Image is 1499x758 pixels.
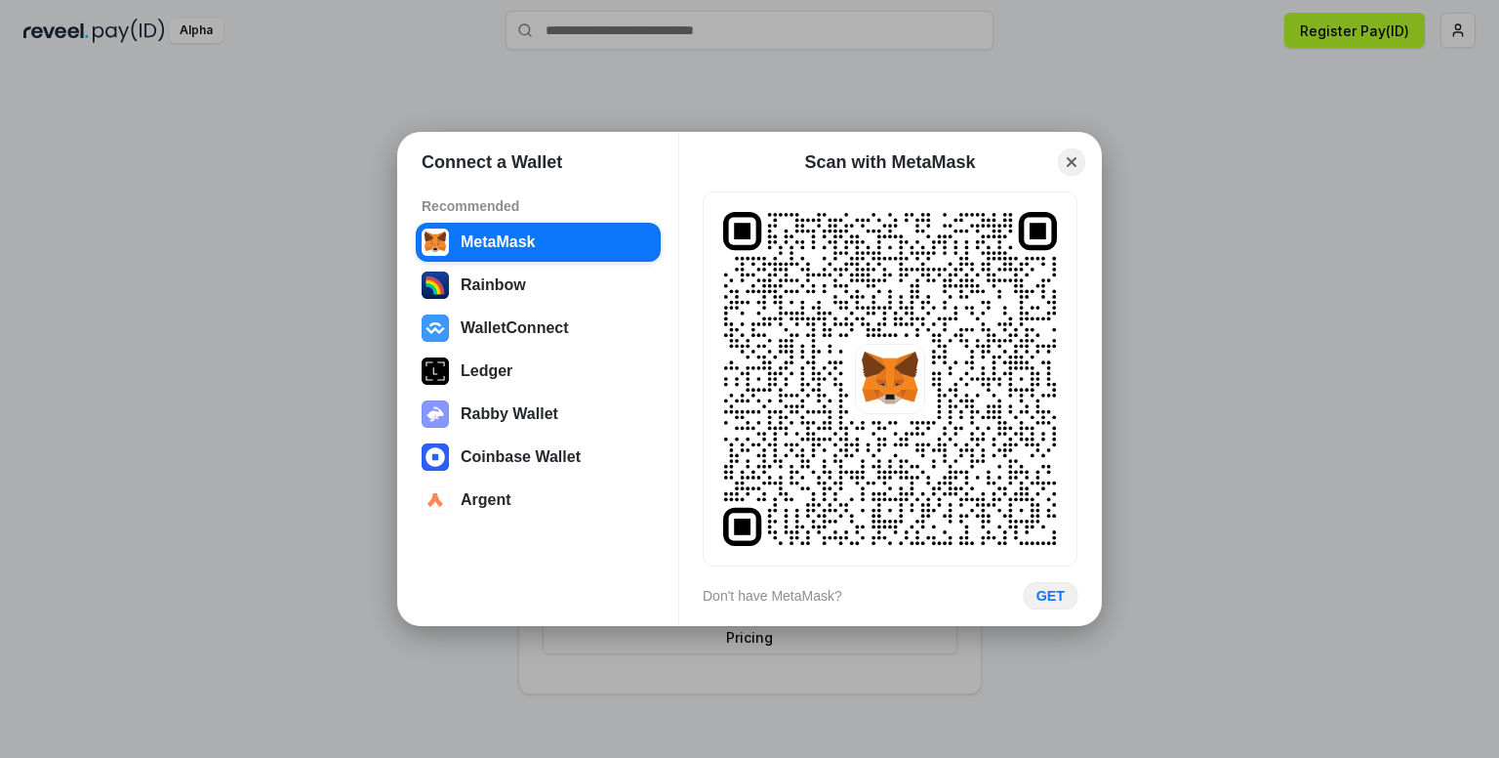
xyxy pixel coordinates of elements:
div: Coinbase Wallet [461,448,581,466]
button: WalletConnect [416,309,661,348]
div: GET [1036,587,1066,605]
img: svg+xml,%3Csvg%20width%3D%2228%22%20height%3D%2228%22%20viewBox%3D%220%200%2028%2028%22%20fill%3D... [422,486,449,514]
button: Rabby Wallet [416,395,661,434]
div: Recommended [422,197,655,215]
img: svg+xml,%3Csvg%20width%3D%2228%22%20height%3D%2228%22%20viewBox%3D%220%200%2028%2028%22%20fill%3D... [855,344,925,414]
img: svg+xml,%3Csvg%20xmlns%3D%22http%3A%2F%2Fwww.w3.org%2F2000%2Fsvg%22%20fill%3D%22none%22%20viewBox... [422,400,449,428]
img: svg+xml,%3Csvg%20width%3D%22120%22%20height%3D%22120%22%20viewBox%3D%220%200%20120%20120%22%20fil... [422,272,449,299]
div: Rainbow [461,276,526,294]
img: svg+xml,%3Csvg%20width%3D%2228%22%20height%3D%2228%22%20viewBox%3D%220%200%2028%2028%22%20fill%3D... [422,443,449,471]
button: Argent [416,481,661,520]
img: svg+xml,%3Csvg%20width%3D%2228%22%20height%3D%2228%22%20viewBox%3D%220%200%2028%2028%22%20fill%3D... [422,229,449,256]
button: Ledger [416,352,661,391]
div: MetaMask [461,233,535,251]
button: Close [1058,148,1085,176]
div: Scan with MetaMask [804,150,975,174]
div: Ledger [461,362,512,380]
div: Don't have MetaMask? [703,587,842,605]
button: MetaMask [416,223,661,262]
img: svg+xml,%3Csvg%20xmlns%3D%22http%3A%2F%2Fwww.w3.org%2F2000%2Fsvg%22%20width%3D%2228%22%20height%3... [422,358,449,385]
h1: Connect a Wallet [422,150,562,174]
img: svg+xml,%3Csvg%20width%3D%2228%22%20height%3D%2228%22%20viewBox%3D%220%200%2028%2028%22%20fill%3D... [422,315,449,342]
button: Coinbase Wallet [416,438,661,477]
button: Rainbow [416,266,661,305]
div: Argent [461,491,511,509]
div: Rabby Wallet [461,405,558,423]
button: GET [1024,582,1078,611]
div: WalletConnect [461,319,569,337]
